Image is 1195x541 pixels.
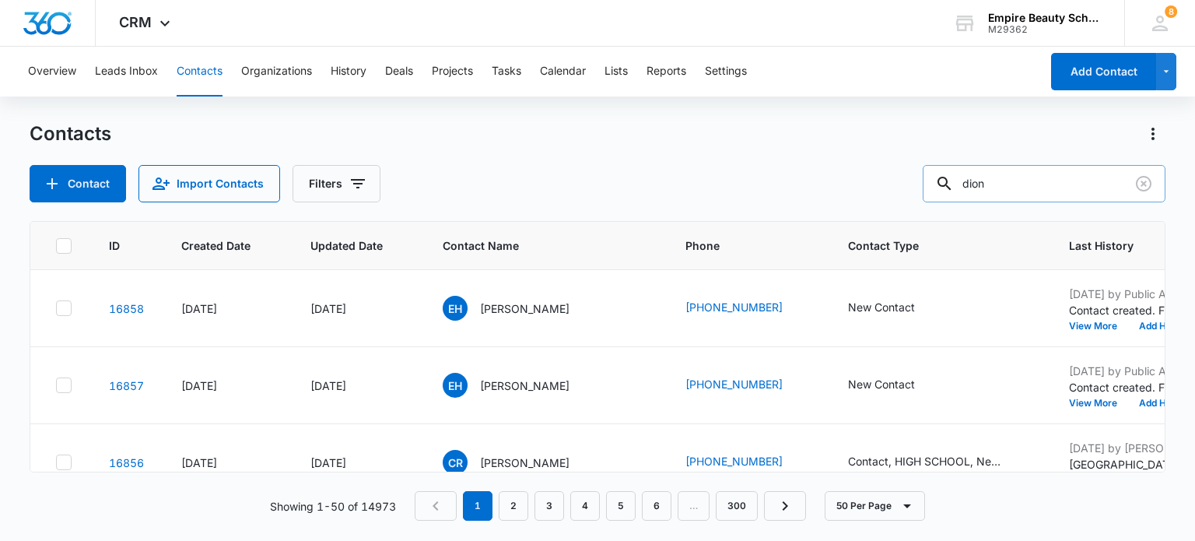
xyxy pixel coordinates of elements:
[480,378,569,394] p: [PERSON_NAME]
[415,491,806,521] nav: Pagination
[95,47,158,97] button: Leads Inbox
[385,47,413,97] button: Deals
[570,491,600,521] a: Page 4
[764,491,806,521] a: Next Page
[647,47,686,97] button: Reports
[605,47,628,97] button: Lists
[848,376,915,392] div: New Contact
[331,47,366,97] button: History
[443,450,597,475] div: Contact Name - Camila Ramirez - Select to Edit Field
[685,299,783,315] a: [PHONE_NUMBER]
[443,373,597,398] div: Contact Name - Emma Hyde - Select to Edit Field
[310,300,405,317] div: [DATE]
[499,491,528,521] a: Page 2
[685,453,783,469] a: [PHONE_NUMBER]
[1069,399,1128,408] button: View More
[848,453,1032,472] div: Contact Type - Contact, HIGH SCHOOL, New Contact - Select to Edit Field
[988,12,1102,24] div: account name
[848,299,943,318] div: Contact Type - New Contact - Select to Edit Field
[241,47,312,97] button: Organizations
[119,14,152,30] span: CRM
[181,378,273,394] div: [DATE]
[28,47,76,97] button: Overview
[988,24,1102,35] div: account id
[181,300,273,317] div: [DATE]
[293,165,380,202] button: Filters
[443,237,626,254] span: Contact Name
[685,453,811,472] div: Phone - (603) 262-0953 - Select to Edit Field
[825,491,925,521] button: 50 Per Page
[109,456,144,469] a: Navigate to contact details page for Camila Ramirez
[480,300,569,317] p: [PERSON_NAME]
[480,455,569,471] p: [PERSON_NAME]
[848,299,915,315] div: New Contact
[177,47,223,97] button: Contacts
[848,453,1004,469] div: Contact, HIGH SCHOOL, New Contact
[310,378,405,394] div: [DATE]
[685,376,783,392] a: [PHONE_NUMBER]
[443,296,597,321] div: Contact Name - Emma Holden - Select to Edit Field
[1051,53,1156,90] button: Add Contact
[443,373,468,398] span: EH
[30,122,111,146] h1: Contacts
[181,237,251,254] span: Created Date
[685,376,811,395] div: Phone - (603) 520-8561 - Select to Edit Field
[30,165,126,202] button: Add Contact
[606,491,636,521] a: Page 5
[310,455,405,471] div: [DATE]
[109,237,121,254] span: ID
[685,237,788,254] span: Phone
[432,47,473,97] button: Projects
[642,491,671,521] a: Page 6
[310,237,383,254] span: Updated Date
[1131,171,1156,196] button: Clear
[109,379,144,392] a: Navigate to contact details page for Emma Hyde
[534,491,564,521] a: Page 3
[181,455,273,471] div: [DATE]
[138,165,280,202] button: Import Contacts
[443,450,468,475] span: CR
[705,47,747,97] button: Settings
[492,47,521,97] button: Tasks
[1165,5,1177,18] span: 8
[848,376,943,395] div: Contact Type - New Contact - Select to Edit Field
[109,302,144,315] a: Navigate to contact details page for Emma Holden
[1141,121,1165,146] button: Actions
[270,498,396,515] p: Showing 1-50 of 14973
[848,237,1009,254] span: Contact Type
[540,47,586,97] button: Calendar
[923,165,1165,202] input: Search Contacts
[1069,321,1128,331] button: View More
[716,491,758,521] a: Page 300
[685,299,811,318] div: Phone - (603) 998-7350 - Select to Edit Field
[1165,5,1177,18] div: notifications count
[443,296,468,321] span: EH
[463,491,492,521] em: 1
